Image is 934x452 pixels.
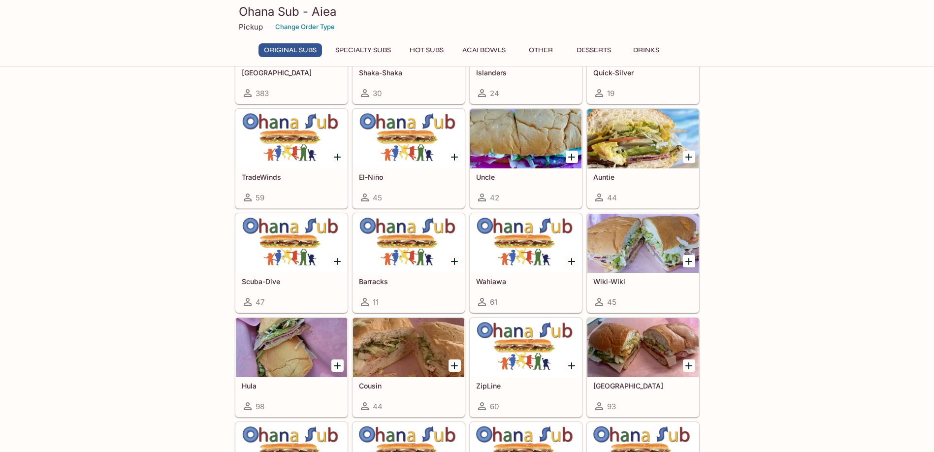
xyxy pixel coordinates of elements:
h5: Islanders [476,68,576,77]
div: Scuba-Dive [236,214,347,273]
h5: Wahiawa [476,277,576,286]
div: El-Niño [353,109,464,168]
button: Add Uncle [566,151,578,163]
div: Manoa Falls [587,318,699,377]
div: Barracks [353,214,464,273]
h5: Auntie [593,173,693,181]
button: Add Hula [331,359,344,372]
a: ZipLine60 [470,318,582,417]
h5: Wiki-Wiki [593,277,693,286]
a: Wahiawa61 [470,213,582,313]
span: 61 [490,297,497,307]
a: Auntie44 [587,109,699,208]
button: Add ZipLine [566,359,578,372]
button: Add Wiki-Wiki [683,255,695,267]
h5: ZipLine [476,382,576,390]
div: TradeWinds [236,109,347,168]
span: 11 [373,297,379,307]
button: Acai Bowls [457,43,511,57]
h5: Barracks [359,277,458,286]
h3: Ohana Sub - Aiea [239,4,696,19]
button: Add Cousin [449,359,461,372]
button: Change Order Type [271,19,339,34]
button: Add Barracks [449,255,461,267]
div: Uncle [470,109,581,168]
h5: Shaka-Shaka [359,68,458,77]
div: Wahiawa [470,214,581,273]
div: Hula [236,318,347,377]
h5: El-Niño [359,173,458,181]
h5: Hula [242,382,341,390]
button: Original Subs [258,43,322,57]
div: Auntie [587,109,699,168]
button: Desserts [571,43,616,57]
h5: Uncle [476,173,576,181]
span: 60 [490,402,499,411]
h5: Scuba-Dive [242,277,341,286]
a: Cousin44 [353,318,465,417]
span: 45 [607,297,616,307]
h5: TradeWinds [242,173,341,181]
span: 44 [607,193,617,202]
span: 44 [373,402,383,411]
h5: [GEOGRAPHIC_DATA] [593,382,693,390]
a: TradeWinds59 [235,109,348,208]
div: Wiki-Wiki [587,214,699,273]
h5: Cousin [359,382,458,390]
span: 47 [256,297,264,307]
span: 19 [607,89,614,98]
span: 24 [490,89,499,98]
a: Wiki-Wiki45 [587,213,699,313]
span: 30 [373,89,382,98]
button: Add Scuba-Dive [331,255,344,267]
button: Other [519,43,563,57]
a: [GEOGRAPHIC_DATA]93 [587,318,699,417]
a: Uncle42 [470,109,582,208]
a: Barracks11 [353,213,465,313]
div: ZipLine [470,318,581,377]
span: 59 [256,193,264,202]
a: Scuba-Dive47 [235,213,348,313]
button: Add TradeWinds [331,151,344,163]
a: El-Niño45 [353,109,465,208]
button: Specialty Subs [330,43,396,57]
a: Hula98 [235,318,348,417]
span: 45 [373,193,382,202]
div: Cousin [353,318,464,377]
button: Add Auntie [683,151,695,163]
button: Add Wahiawa [566,255,578,267]
span: 383 [256,89,269,98]
button: Hot Subs [404,43,449,57]
span: 93 [607,402,616,411]
p: Pickup [239,22,263,32]
span: 98 [256,402,264,411]
h5: Quick-Silver [593,68,693,77]
button: Add El-Niño [449,151,461,163]
h5: [GEOGRAPHIC_DATA] [242,68,341,77]
button: Add Manoa Falls [683,359,695,372]
button: Drinks [624,43,669,57]
span: 42 [490,193,499,202]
